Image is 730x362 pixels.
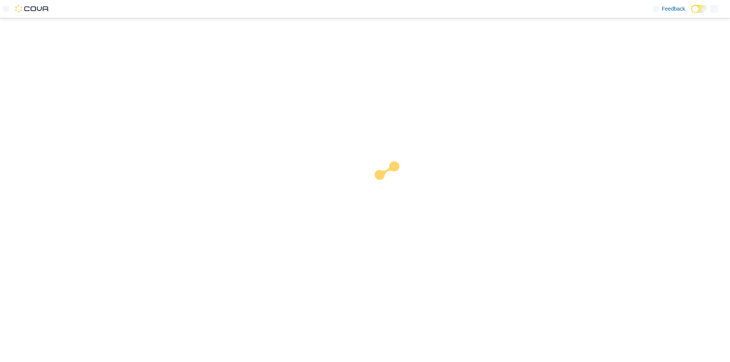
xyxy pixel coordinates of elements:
[662,5,685,13] span: Feedback
[15,5,49,13] img: Cova
[691,5,707,13] input: Dark Mode
[650,1,688,16] a: Feedback
[365,156,422,213] img: cova-loader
